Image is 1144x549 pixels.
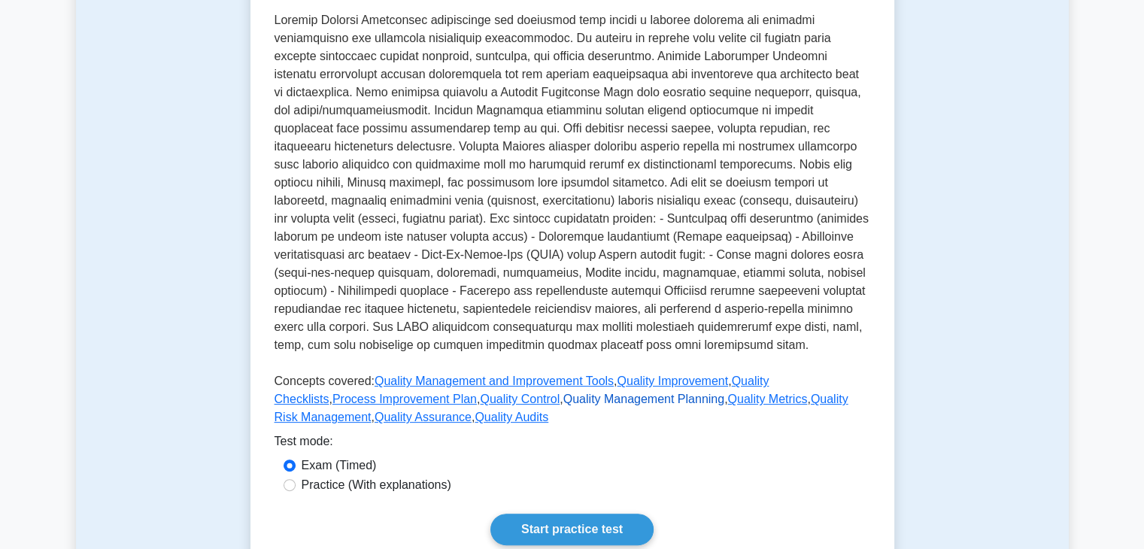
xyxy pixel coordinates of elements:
a: Quality Management and Improvement Tools [375,375,614,387]
a: Quality Assurance [375,411,472,423]
a: Quality Management Planning [563,393,724,405]
p: Loremip Dolorsi Ametconsec adipiscinge sed doeiusmod temp incidi u laboree dolorema ali enimadmi ... [275,11,870,360]
p: Concepts covered: , , , , , , , , , [275,372,870,432]
a: Process Improvement Plan [332,393,477,405]
a: Start practice test [490,514,654,545]
div: Test mode: [275,432,870,456]
label: Practice (With explanations) [302,476,451,494]
label: Exam (Timed) [302,456,377,475]
a: Quality Metrics [727,393,807,405]
a: Quality Improvement [617,375,728,387]
a: Quality Control [480,393,560,405]
a: Quality Audits [475,411,548,423]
